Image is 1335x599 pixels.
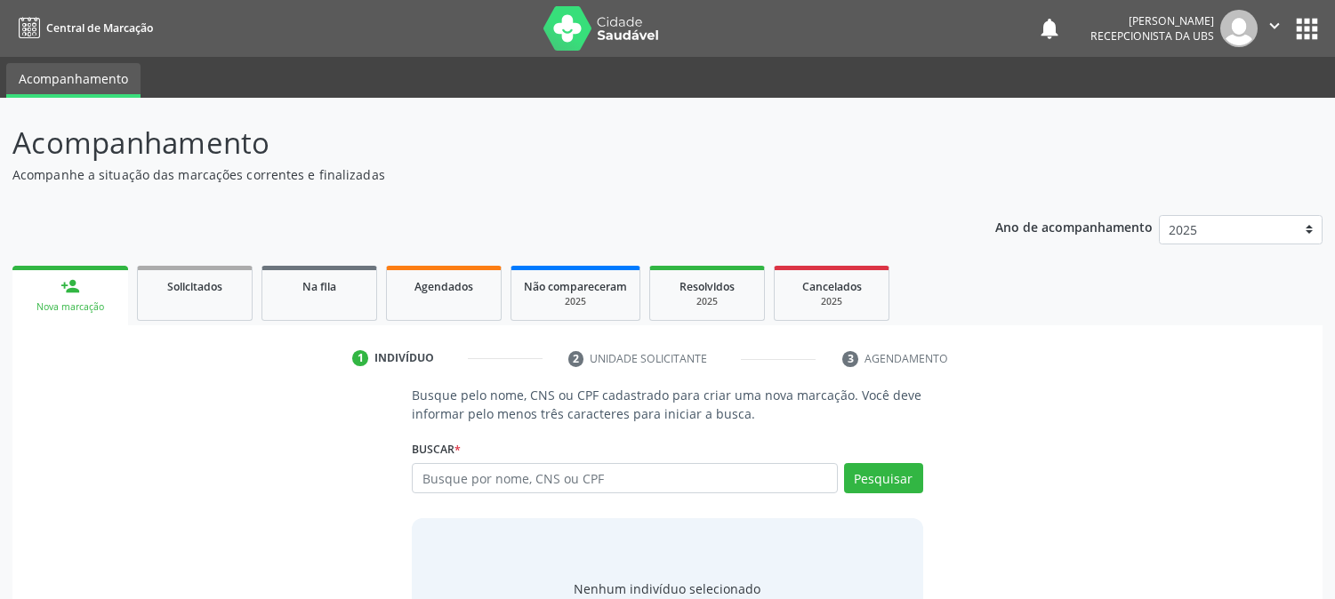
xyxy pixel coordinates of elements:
[1258,10,1291,47] button: 
[46,20,153,36] span: Central de Marcação
[1291,13,1323,44] button: apps
[574,579,760,598] div: Nenhum indivíduo selecionado
[995,215,1153,237] p: Ano de acompanhamento
[12,13,153,43] a: Central de Marcação
[680,279,735,294] span: Resolvidos
[524,279,627,294] span: Não compareceram
[844,463,923,493] button: Pesquisar
[1090,13,1214,28] div: [PERSON_NAME]
[1037,16,1062,41] button: notifications
[374,350,434,366] div: Indivíduo
[414,279,473,294] span: Agendados
[802,279,862,294] span: Cancelados
[6,63,141,98] a: Acompanhamento
[302,279,336,294] span: Na fila
[167,279,222,294] span: Solicitados
[12,165,929,184] p: Acompanhe a situação das marcações correntes e finalizadas
[524,295,627,308] div: 2025
[60,276,80,296] div: person_add
[412,386,922,423] p: Busque pelo nome, CNS ou CPF cadastrado para criar uma nova marcação. Você deve informar pelo men...
[25,300,116,314] div: Nova marcação
[663,295,752,308] div: 2025
[787,295,876,308] div: 2025
[1090,28,1214,44] span: Recepcionista da UBS
[352,350,368,366] div: 1
[1220,10,1258,47] img: img
[1265,16,1284,36] i: 
[12,121,929,165] p: Acompanhamento
[412,435,461,463] label: Buscar
[412,463,837,493] input: Busque por nome, CNS ou CPF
